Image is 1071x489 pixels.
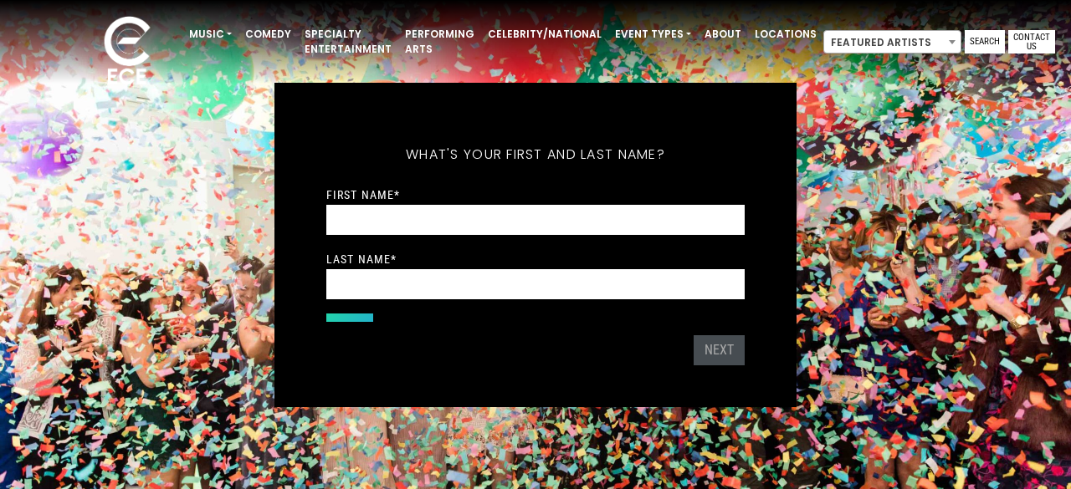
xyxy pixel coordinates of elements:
a: Locations [748,20,823,48]
a: Contact Us [1008,30,1055,53]
a: Music [182,20,238,48]
a: Performing Arts [398,20,481,64]
label: Last Name [326,252,397,267]
span: Featured Artists [823,30,961,53]
a: Event Types [608,20,698,48]
a: Specialty Entertainment [298,20,398,64]
img: ece_new_logo_whitev2-1.png [85,12,169,93]
a: Search [965,30,1005,53]
span: Featured Artists [824,31,961,54]
a: Comedy [238,20,298,48]
h5: What's your first and last name? [326,125,745,185]
a: Celebrity/National [481,20,608,48]
a: About [698,20,748,48]
label: First Name [326,187,400,202]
